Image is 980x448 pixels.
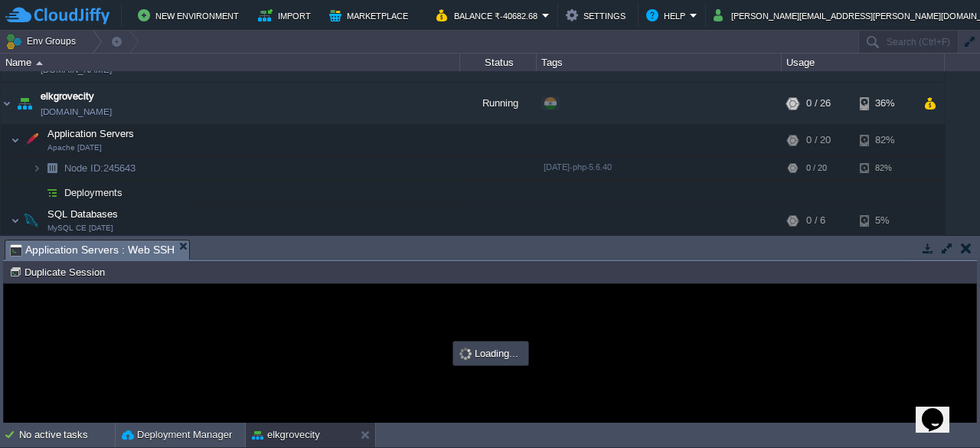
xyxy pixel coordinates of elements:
[860,156,910,180] div: 82%
[537,54,781,71] div: Tags
[46,208,120,220] a: SQL DatabasesMySQL CE [DATE]
[860,83,910,124] div: 36%
[41,181,63,204] img: AMDAwAAAACH5BAEAAAAALAAAAAABAAEAAAICRAEAOw==
[455,343,527,364] div: Loading...
[1,83,13,124] img: AMDAwAAAACH5BAEAAAAALAAAAAABAAEAAAICRAEAOw==
[41,156,63,180] img: AMDAwAAAACH5BAEAAAAALAAAAAABAAEAAAICRAEAOw==
[436,6,542,25] button: Balance ₹-40682.68
[32,181,41,204] img: AMDAwAAAACH5BAEAAAAALAAAAAABAAEAAAICRAEAOw==
[461,54,536,71] div: Status
[138,6,243,25] button: New Environment
[46,127,136,140] span: Application Servers
[46,128,136,139] a: Application ServersApache [DATE]
[5,31,81,52] button: Env Groups
[63,162,138,175] a: Node ID:245643
[860,205,910,236] div: 5%
[21,205,42,236] img: AMDAwAAAACH5BAEAAAAALAAAAAABAAEAAAICRAEAOw==
[10,240,175,260] span: Application Servers : Web SSH
[860,125,910,155] div: 82%
[11,205,20,236] img: AMDAwAAAACH5BAEAAAAALAAAAAABAAEAAAICRAEAOw==
[41,104,112,119] a: [DOMAIN_NAME]
[47,143,102,152] span: Apache [DATE]
[9,265,109,279] button: Duplicate Session
[47,224,113,233] span: MySQL CE [DATE]
[252,427,320,443] button: elkgrovecity
[782,54,944,71] div: Usage
[11,125,20,155] img: AMDAwAAAACH5BAEAAAAALAAAAAABAAEAAAICRAEAOw==
[566,6,630,25] button: Settings
[329,6,413,25] button: Marketplace
[806,156,827,180] div: 0 / 20
[36,61,43,65] img: AMDAwAAAACH5BAEAAAAALAAAAAABAAEAAAICRAEAOw==
[806,83,831,124] div: 0 / 26
[21,125,42,155] img: AMDAwAAAACH5BAEAAAAALAAAAAABAAEAAAICRAEAOw==
[916,387,965,433] iframe: chat widget
[63,186,125,199] a: Deployments
[5,6,109,25] img: CloudJiffy
[544,162,612,172] span: [DATE]-php-5.6.40
[258,6,315,25] button: Import
[64,162,103,174] span: Node ID:
[19,423,115,447] div: No active tasks
[41,89,94,104] a: elkgrovecity
[646,6,690,25] button: Help
[806,125,831,155] div: 0 / 20
[14,83,35,124] img: AMDAwAAAACH5BAEAAAAALAAAAAABAAEAAAICRAEAOw==
[63,162,138,175] span: 245643
[46,208,120,221] span: SQL Databases
[460,83,537,124] div: Running
[806,205,825,236] div: 0 / 6
[122,427,232,443] button: Deployment Manager
[32,156,41,180] img: AMDAwAAAACH5BAEAAAAALAAAAAABAAEAAAICRAEAOw==
[2,54,459,71] div: Name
